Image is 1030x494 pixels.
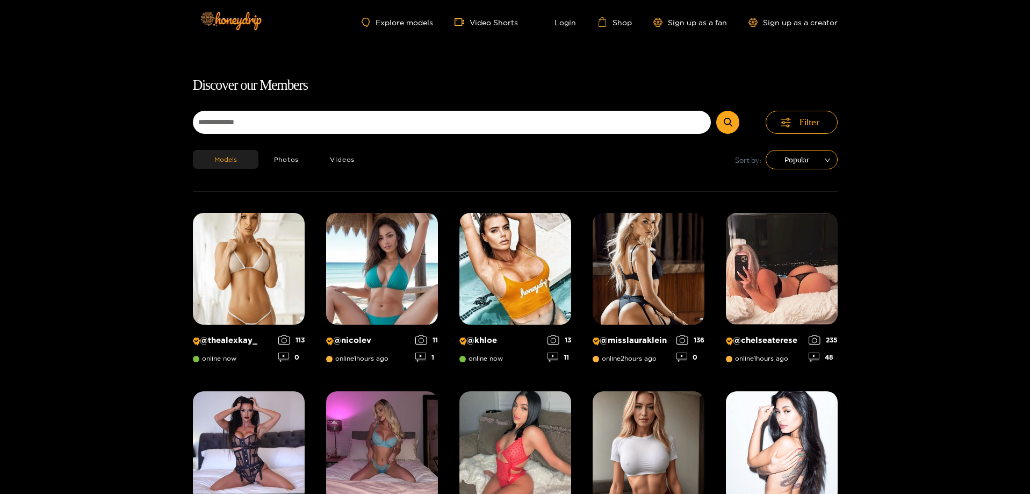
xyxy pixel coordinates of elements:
a: Explore models [362,18,433,27]
a: Sign up as a creator [748,18,838,27]
span: online 1 hours ago [726,355,788,362]
span: video-camera [455,17,470,27]
a: Shop [597,17,632,27]
p: @ chelseaterese [726,335,803,346]
button: Photos [258,150,315,169]
div: sort [766,150,838,169]
button: Models [193,150,258,169]
span: online now [193,355,236,362]
span: Sort by: [735,154,761,166]
div: 11 [415,335,438,345]
span: Filter [799,116,820,128]
a: Login [539,17,576,27]
a: Creator Profile Image: nicolev@nicolevonline1hours ago111 [326,213,438,370]
button: Filter [766,111,838,134]
a: Creator Profile Image: khloe@khloeonline now1311 [459,213,571,370]
a: Video Shorts [455,17,518,27]
button: Videos [314,150,370,169]
p: @ thealexkay_ [193,335,273,346]
div: 11 [548,353,571,362]
a: Creator Profile Image: thealexkay_@thealexkay_online now1130 [193,213,305,370]
img: Creator Profile Image: thealexkay_ [193,213,305,325]
span: Popular [774,152,830,168]
a: Creator Profile Image: chelseaterese@chelseatereseonline1hours ago23548 [726,213,838,370]
div: 48 [809,353,838,362]
div: 1 [415,353,438,362]
img: Creator Profile Image: nicolev [326,213,438,325]
div: 0 [278,353,305,362]
div: 113 [278,335,305,345]
a: Creator Profile Image: misslauraklein@misslaurakleinonline2hours ago1360 [593,213,704,370]
div: 235 [809,335,838,345]
div: 136 [676,335,704,345]
img: Creator Profile Image: khloe [459,213,571,325]
p: @ misslauraklein [593,335,671,346]
span: online 1 hours ago [326,355,388,362]
img: Creator Profile Image: chelseaterese [726,213,838,325]
a: Sign up as a fan [653,18,727,27]
span: online 2 hours ago [593,355,657,362]
img: Creator Profile Image: misslauraklein [593,213,704,325]
p: @ nicolev [326,335,410,346]
div: 0 [676,353,704,362]
span: online now [459,355,503,362]
p: @ khloe [459,335,542,346]
div: 13 [548,335,571,345]
h1: Discover our Members [193,74,838,97]
button: Submit Search [716,111,739,134]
